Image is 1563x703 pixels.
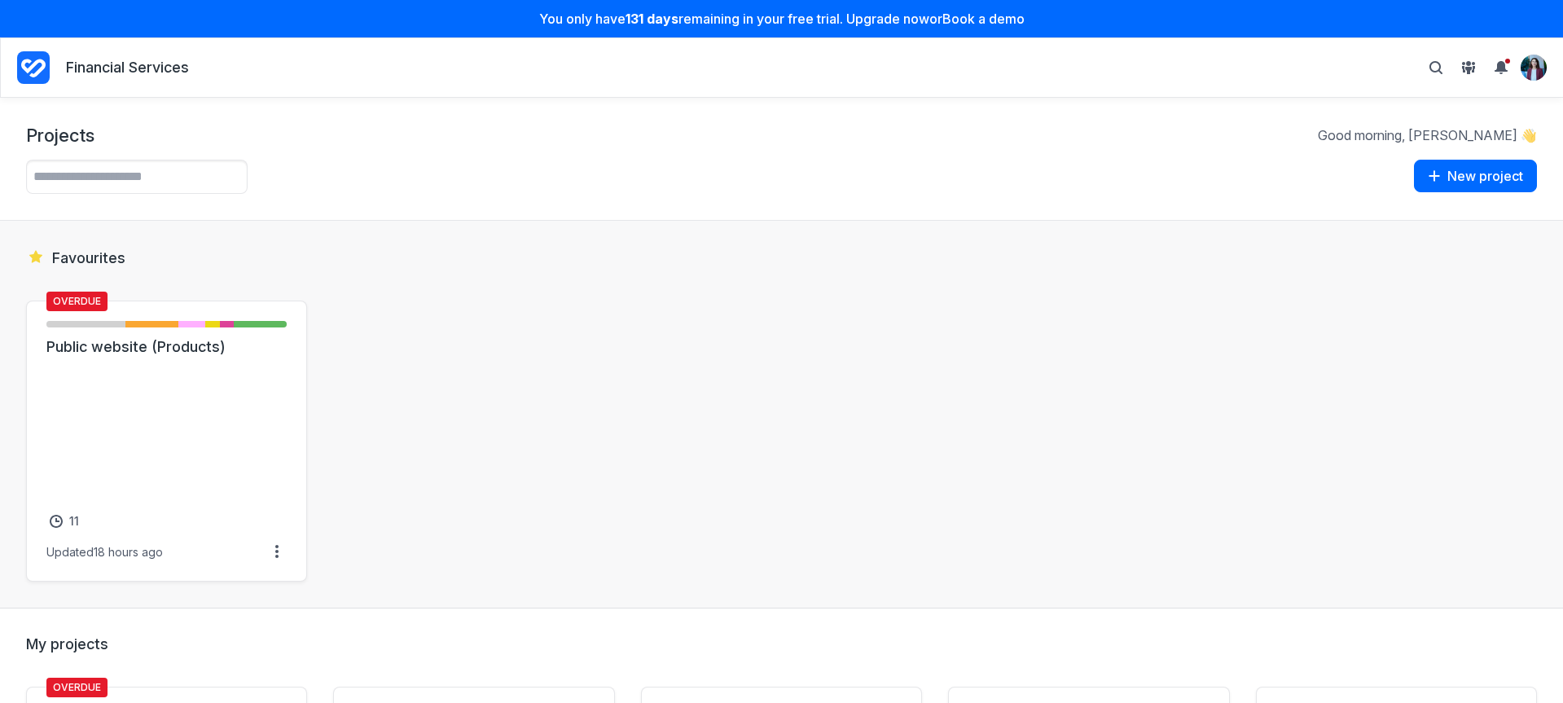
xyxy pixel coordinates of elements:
summary: View profile menu [1521,55,1547,81]
p: Financial Services [66,58,189,78]
a: Project Dashboard [17,48,50,87]
p: Good morning, [PERSON_NAME] 👋 [1318,126,1537,144]
h1: Projects [26,124,94,147]
a: New project [1414,160,1537,194]
button: New project [1414,160,1537,192]
strong: 131 days [626,11,678,27]
a: Public website (Products) [46,337,287,357]
button: View People & Groups [1455,55,1482,81]
h2: Favourites [26,247,1537,268]
h2: My projects [26,635,1537,654]
p: You only have remaining in your free trial. Upgrade now or Book a demo [10,10,1553,28]
span: Overdue [46,678,108,697]
button: Toggle search bar [1423,55,1449,81]
img: Your avatar [1521,55,1547,81]
div: Updated 18 hours ago [46,545,163,560]
a: 11 [46,512,82,531]
span: Overdue [46,292,108,311]
summary: View Notifications [1488,55,1521,81]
